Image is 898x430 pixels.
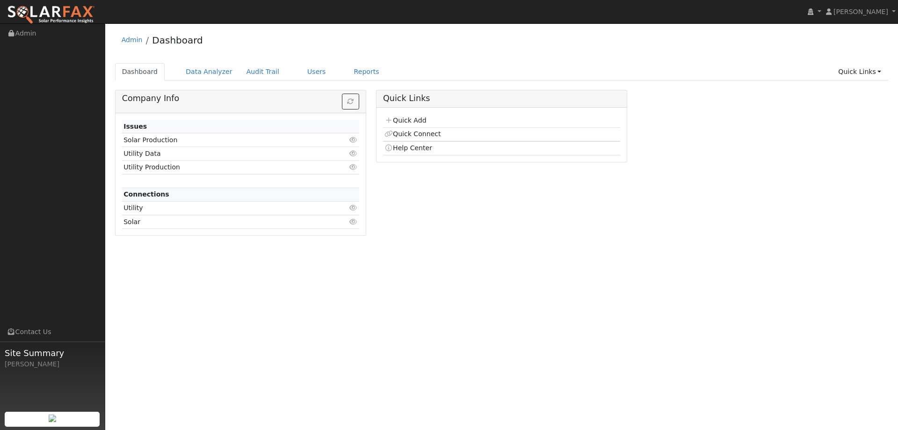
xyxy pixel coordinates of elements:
td: Utility Production [122,160,321,174]
strong: Connections [123,190,169,198]
a: Help Center [384,144,432,152]
div: [PERSON_NAME] [5,359,100,369]
i: Click to view [349,219,358,225]
a: Quick Connect [384,130,441,138]
td: Utility [122,201,321,215]
span: Site Summary [5,347,100,359]
a: Admin [122,36,143,44]
img: retrieve [49,415,56,422]
h5: Quick Links [383,94,620,103]
i: Click to view [349,164,358,170]
a: Users [300,63,333,80]
h5: Company Info [122,94,359,103]
a: Audit Trail [239,63,286,80]
img: SolarFax [7,5,95,25]
span: [PERSON_NAME] [833,8,888,15]
a: Dashboard [152,35,203,46]
strong: Issues [123,123,147,130]
a: Dashboard [115,63,165,80]
a: Reports [347,63,386,80]
a: Quick Links [831,63,888,80]
a: Quick Add [384,117,426,124]
a: Data Analyzer [179,63,239,80]
i: Click to view [349,204,358,211]
td: Solar Production [122,133,321,147]
i: Click to view [349,137,358,143]
td: Utility Data [122,147,321,160]
td: Solar [122,215,321,229]
i: Click to view [349,150,358,157]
